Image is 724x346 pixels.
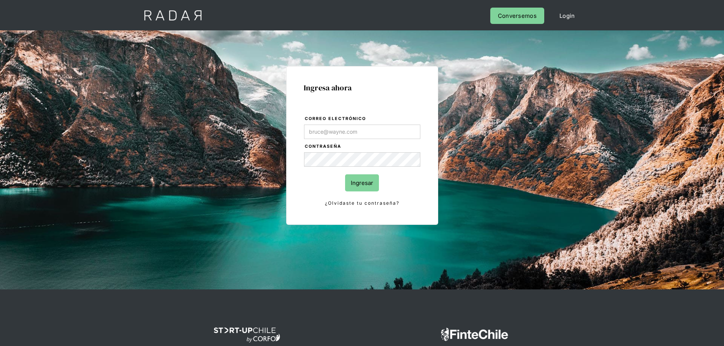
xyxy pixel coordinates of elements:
a: Conversemos [490,8,544,24]
label: Contraseña [305,143,420,150]
h1: Ingresa ahora [304,84,421,92]
label: Correo electrónico [305,115,420,123]
form: Login Form [304,115,421,207]
a: Login [552,8,583,24]
a: ¿Olvidaste tu contraseña? [304,199,420,207]
input: Ingresar [345,174,379,191]
input: bruce@wayne.com [304,125,420,139]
